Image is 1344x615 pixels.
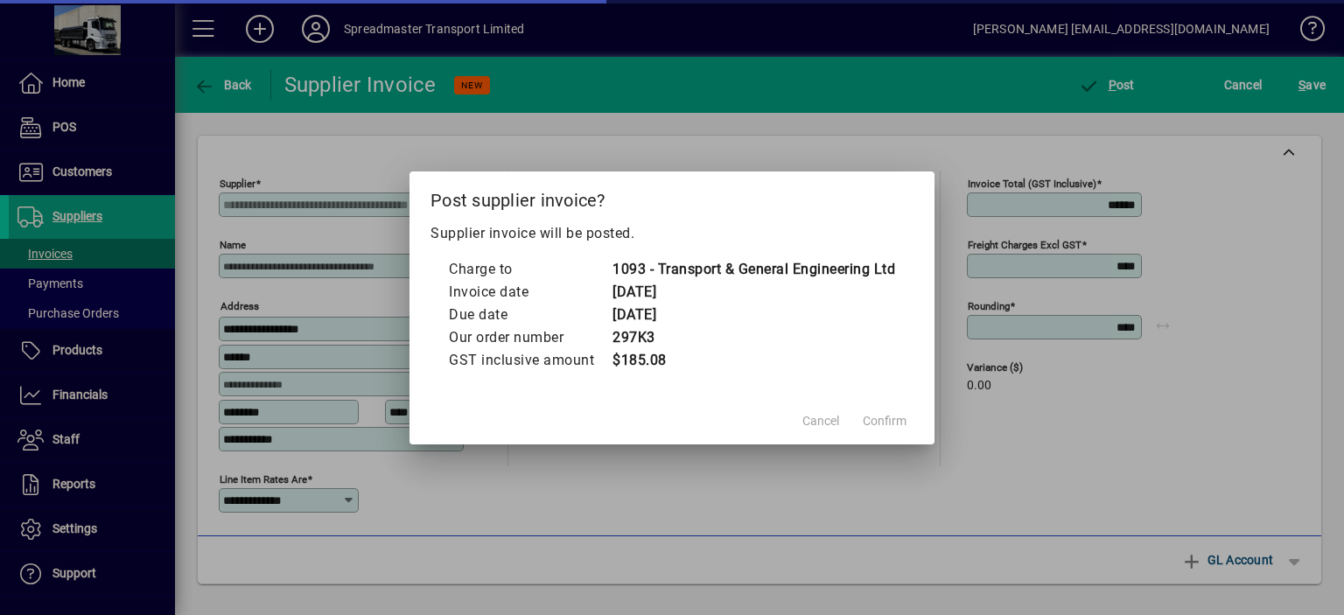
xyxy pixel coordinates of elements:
[612,281,895,304] td: [DATE]
[448,304,612,326] td: Due date
[430,223,913,244] p: Supplier invoice will be posted.
[448,281,612,304] td: Invoice date
[612,304,895,326] td: [DATE]
[612,326,895,349] td: 297K3
[448,349,612,372] td: GST inclusive amount
[612,258,895,281] td: 1093 - Transport & General Engineering Ltd
[448,326,612,349] td: Our order number
[612,349,895,372] td: $185.08
[409,171,934,222] h2: Post supplier invoice?
[448,258,612,281] td: Charge to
